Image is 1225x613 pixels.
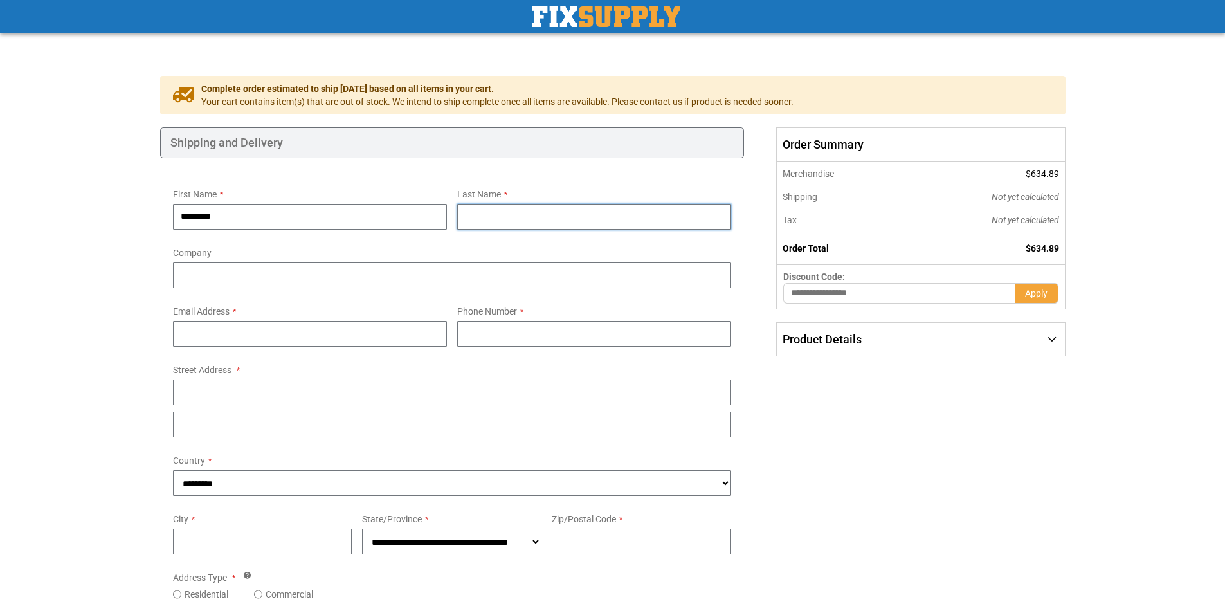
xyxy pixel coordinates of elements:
span: Address Type [173,572,227,583]
span: Shipping [783,192,817,202]
span: First Name [173,189,217,199]
h1: Check Out [160,8,1066,37]
span: Zip/Postal Code [552,514,616,524]
span: State/Province [362,514,422,524]
div: Shipping and Delivery [160,127,745,158]
span: Your cart contains item(s) that are out of stock. We intend to ship complete once all items are a... [201,95,794,108]
span: Not yet calculated [992,192,1059,202]
th: Merchandise [777,162,905,185]
button: Apply [1015,283,1058,304]
span: Phone Number [457,306,517,316]
span: Complete order estimated to ship [DATE] based on all items in your cart. [201,82,794,95]
span: Order Summary [776,127,1065,162]
span: $634.89 [1026,169,1059,179]
span: Street Address [173,365,231,375]
img: Fix Industrial Supply [532,6,680,27]
span: Not yet calculated [992,215,1059,225]
th: Tax [777,208,905,232]
span: Last Name [457,189,501,199]
span: Apply [1025,288,1048,298]
label: Residential [185,588,228,601]
strong: Order Total [783,243,829,253]
span: Product Details [783,333,862,346]
span: City [173,514,188,524]
label: Commercial [266,588,313,601]
span: Discount Code: [783,271,845,282]
span: $634.89 [1026,243,1059,253]
span: Company [173,248,212,258]
a: store logo [532,6,680,27]
span: Email Address [173,306,230,316]
span: Country [173,455,205,466]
